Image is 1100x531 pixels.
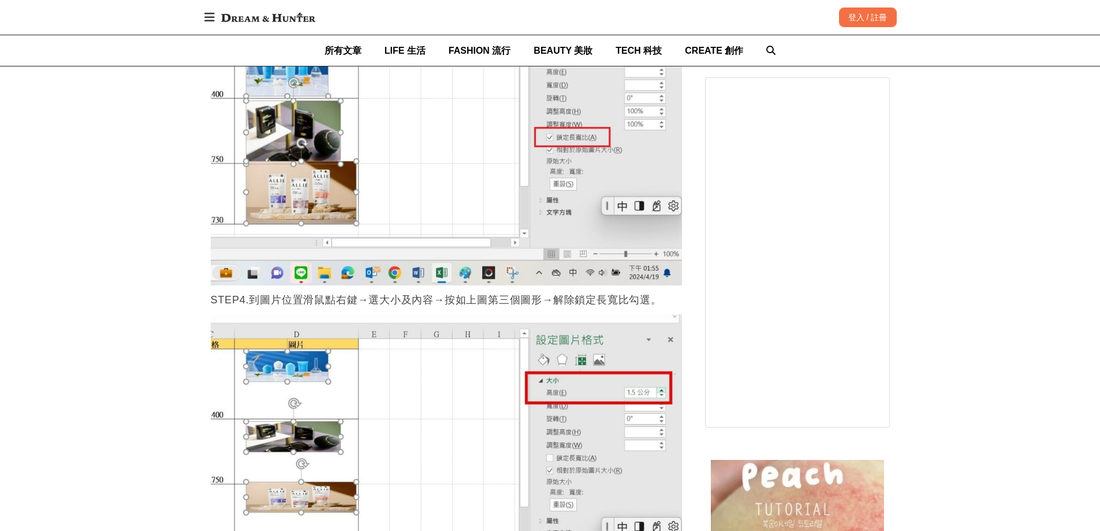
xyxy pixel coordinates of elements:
a: FASHION 流行 [449,35,511,66]
span: BEAUTY 美妝 [534,46,592,55]
span: CREATE 創作 [685,46,743,55]
span: 所有文章 [325,46,361,55]
div: 登入 / 註冊 [839,8,897,27]
a: CREATE 創作 [685,35,743,66]
p: STEP4.到圖片位置滑鼠點右鍵→選大小及內容→按如上圖第三個圖形→解除鎖定長寬比勾選。 [211,291,682,309]
a: 所有文章 [325,35,361,66]
span: FASHION 流行 [449,46,511,55]
span: LIFE 生活 [385,46,426,55]
span: TECH 科技 [616,46,662,55]
a: TECH 科技 [616,35,662,66]
a: LIFE 生活 [385,35,426,66]
a: BEAUTY 美妝 [534,35,592,66]
img: Dream & Hunter [215,7,321,28]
